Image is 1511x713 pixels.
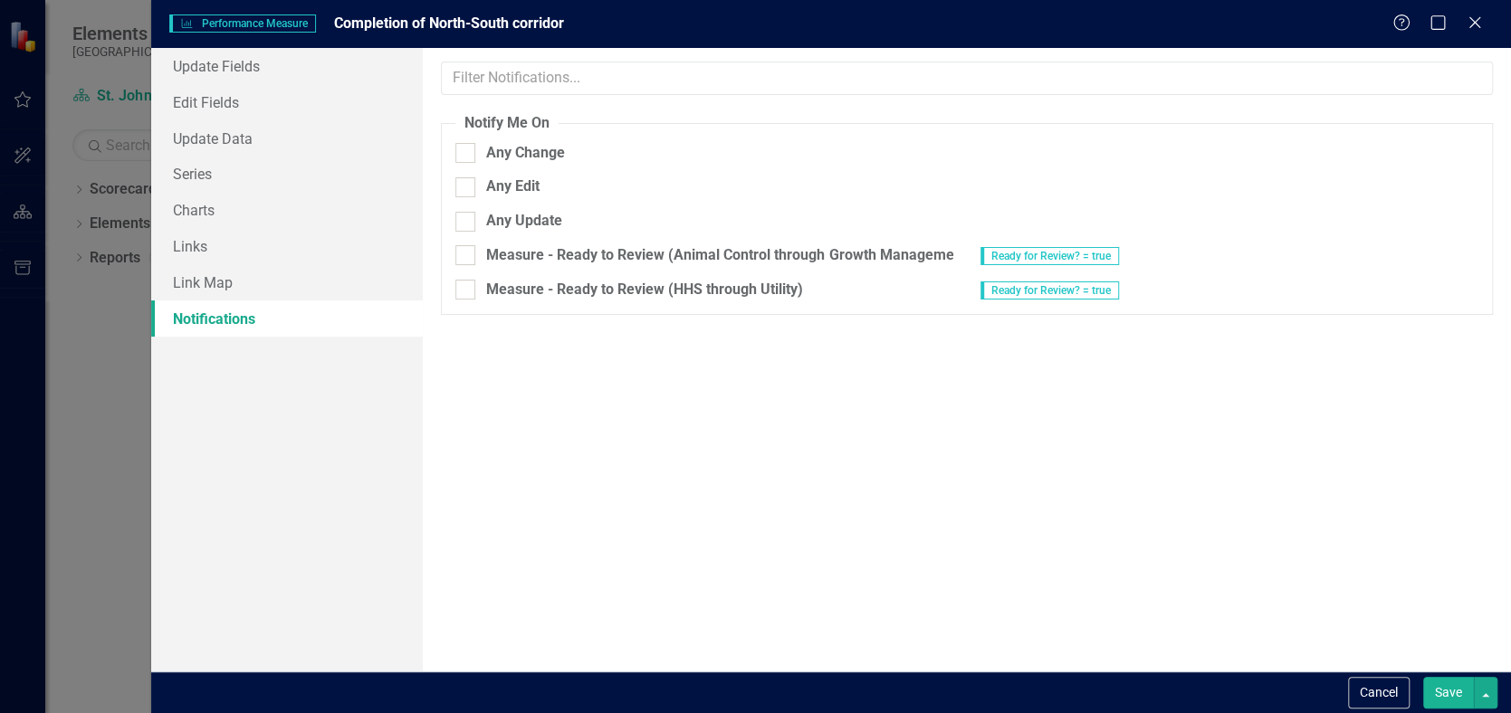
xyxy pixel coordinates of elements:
[151,84,423,120] a: Edit Fields
[169,14,316,33] span: Performance Measure
[151,228,423,264] a: Links
[486,176,540,197] div: Any Edit
[151,48,423,84] a: Update Fields
[455,113,559,134] legend: Notify Me On
[980,247,1119,265] span: Ready for Review? = true
[980,281,1119,299] span: Ready for Review? = true
[441,62,1493,95] input: Filter Notifications...
[1348,677,1410,708] button: Cancel
[151,120,423,157] a: Update Data
[151,300,423,337] a: Notifications
[486,211,562,232] div: Any Update
[151,192,423,228] a: Charts
[151,156,423,192] a: Series
[486,280,803,300] div: Measure - Ready to Review (HHS through Utility)
[334,14,564,32] span: Completion of North-South corridor
[486,245,971,266] div: Measure - Ready to Review (Animal Control through Growth Management)
[151,264,423,300] a: Link Map
[1423,677,1474,708] button: Save
[486,143,565,164] div: Any Change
